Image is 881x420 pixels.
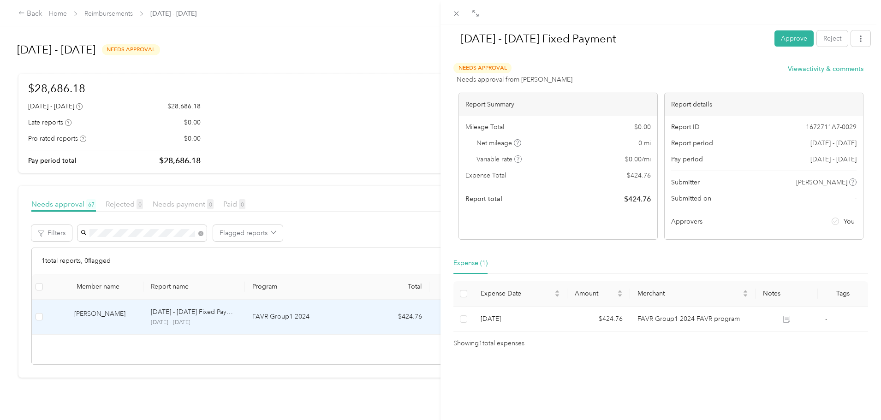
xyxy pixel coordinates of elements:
[774,30,814,47] button: Approve
[844,217,855,226] span: You
[481,290,553,297] span: Expense Date
[459,93,657,116] div: Report Summary
[756,281,818,307] th: Notes
[810,154,857,164] span: [DATE] - [DATE]
[825,290,861,297] div: Tags
[624,194,651,205] span: $ 424.76
[465,171,506,180] span: Expense Total
[671,194,711,203] span: Submitted on
[617,289,623,294] span: caret-up
[818,281,868,307] th: Tags
[630,281,756,307] th: Merchant
[634,122,651,132] span: $ 0.00
[671,177,700,187] span: Submitter
[796,177,847,187] span: [PERSON_NAME]
[567,281,630,307] th: Amount
[554,289,560,294] span: caret-up
[818,307,868,332] td: -
[476,138,521,148] span: Net mileage
[457,75,572,84] span: Needs approval from [PERSON_NAME]
[806,122,857,132] span: 1672711A7-0029
[638,138,651,148] span: 0 mi
[788,64,863,74] button: Viewactivity & comments
[451,28,768,50] h1: Oct 1 - 31, 2025 Fixed Payment
[743,293,748,298] span: caret-down
[575,290,615,297] span: Amount
[817,30,848,47] button: Reject
[671,122,700,132] span: Report ID
[625,154,651,164] span: $ 0.00 / mi
[453,63,512,73] span: Needs Approval
[465,194,502,204] span: Report total
[473,307,567,332] td: 2025-10-02
[665,93,863,116] div: Report details
[630,307,756,332] td: FAVR Group1 2024 FAVR program
[476,154,522,164] span: Variable rate
[453,338,524,349] span: Showing 1 total expenses
[567,307,630,332] td: $424.76
[465,122,504,132] span: Mileage Total
[671,138,713,148] span: Report period
[671,154,703,164] span: Pay period
[829,368,881,420] iframe: Everlance-gr Chat Button Frame
[554,293,560,298] span: caret-down
[743,289,748,294] span: caret-up
[627,171,651,180] span: $ 424.76
[825,315,827,323] span: -
[473,281,567,307] th: Expense Date
[671,217,702,226] span: Approvers
[617,293,623,298] span: caret-down
[810,138,857,148] span: [DATE] - [DATE]
[637,290,741,297] span: Merchant
[855,194,857,203] span: -
[453,258,488,268] div: Expense (1)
